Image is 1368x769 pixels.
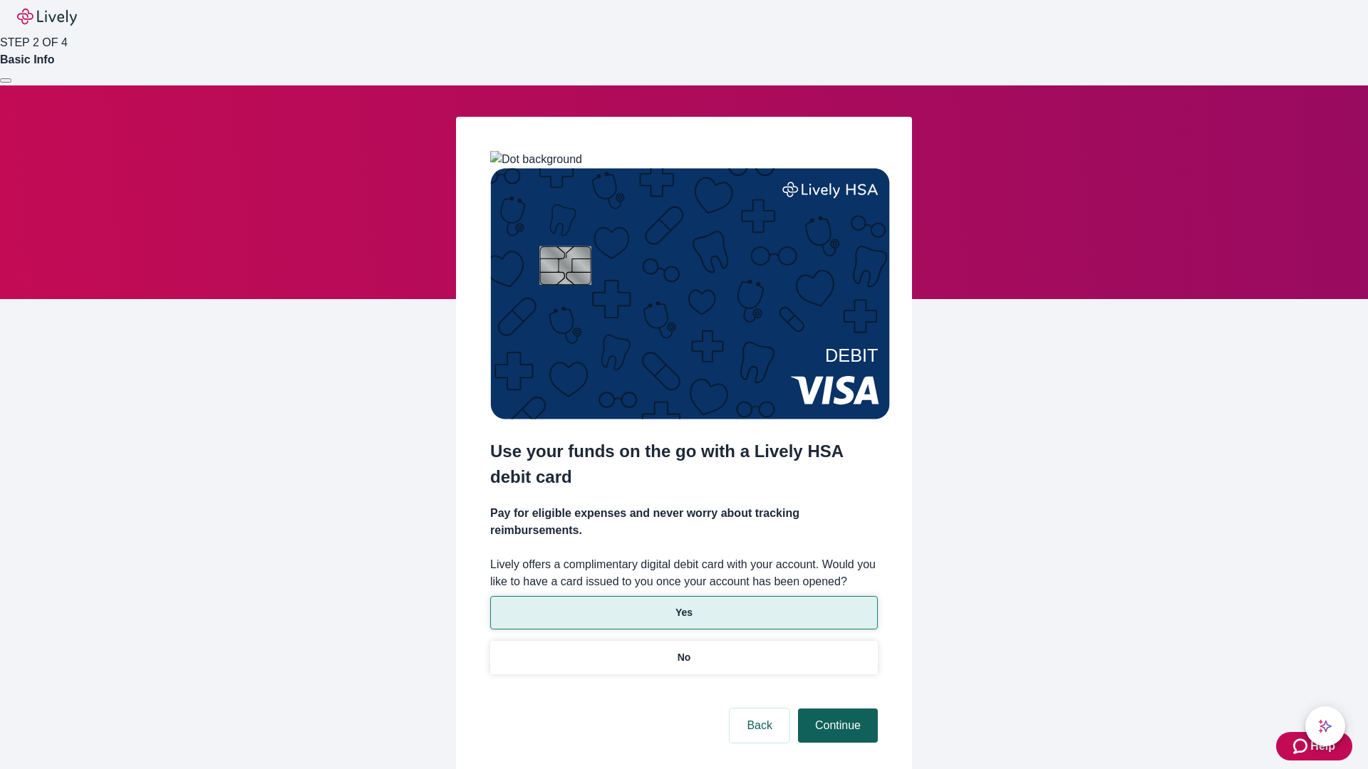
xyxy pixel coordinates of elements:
img: Debit card [490,168,890,419]
h4: Pay for eligible expenses and never worry about tracking reimbursements. [490,505,878,539]
button: Zendesk support iconHelp [1276,732,1352,760]
span: Help [1310,738,1335,755]
button: chat [1305,706,1345,746]
button: Back [730,708,789,743]
h2: Use your funds on the go with a Lively HSA debit card [490,439,878,490]
button: Continue [798,708,878,743]
img: Dot background [490,151,582,168]
img: Lively [17,9,77,26]
p: Yes [675,605,693,620]
svg: Lively AI Assistant [1318,719,1332,733]
p: No [678,650,691,665]
button: Yes [490,596,878,629]
svg: Zendesk support icon [1293,738,1310,755]
button: No [490,641,878,674]
label: Lively offers a complimentary digital debit card with your account. Would you like to have a card... [490,556,878,590]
